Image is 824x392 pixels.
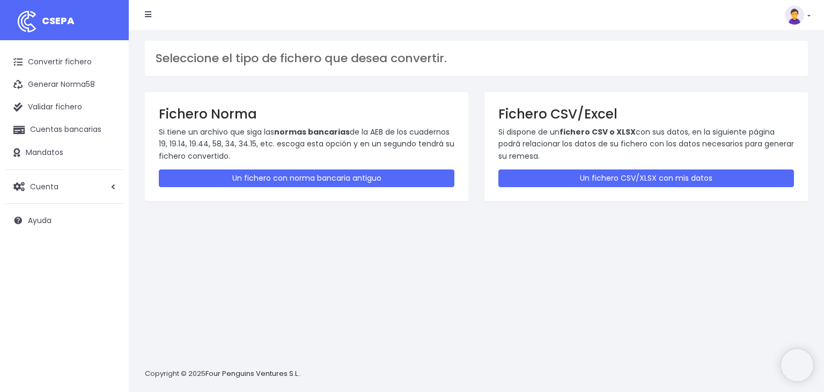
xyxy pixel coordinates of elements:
[5,73,123,96] a: Generar Norma58
[145,368,301,380] p: Copyright © 2025 .
[159,106,454,122] h3: Fichero Norma
[13,8,40,35] img: logo
[5,51,123,73] a: Convertir fichero
[30,181,58,191] span: Cuenta
[785,5,804,25] img: profile
[156,51,797,65] h3: Seleccione el tipo de fichero que desea convertir.
[498,169,794,187] a: Un fichero CSV/XLSX con mis datos
[28,215,51,226] span: Ayuda
[274,127,350,137] strong: normas bancarias
[560,127,636,137] strong: fichero CSV o XLSX
[205,368,299,379] a: Four Penguins Ventures S.L.
[498,106,794,122] h3: Fichero CSV/Excel
[5,175,123,198] a: Cuenta
[498,126,794,162] p: Si dispone de un con sus datos, en la siguiente página podrá relacionar los datos de su fichero c...
[5,119,123,141] a: Cuentas bancarias
[42,14,75,27] span: CSEPA
[159,126,454,162] p: Si tiene un archivo que siga las de la AEB de los cuadernos 19, 19.14, 19.44, 58, 34, 34.15, etc....
[5,209,123,232] a: Ayuda
[5,142,123,164] a: Mandatos
[159,169,454,187] a: Un fichero con norma bancaria antiguo
[5,96,123,119] a: Validar fichero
